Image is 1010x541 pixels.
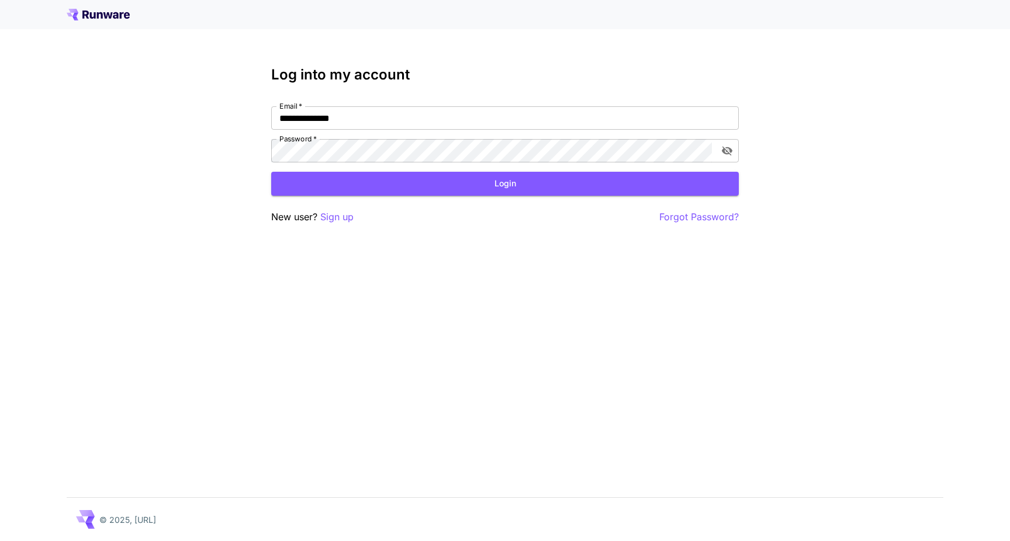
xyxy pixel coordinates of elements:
label: Password [279,134,317,144]
button: toggle password visibility [717,140,738,161]
h3: Log into my account [271,67,739,83]
p: New user? [271,210,354,224]
p: © 2025, [URL] [99,514,156,526]
button: Sign up [320,210,354,224]
label: Email [279,101,302,111]
button: Login [271,172,739,196]
button: Forgot Password? [659,210,739,224]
